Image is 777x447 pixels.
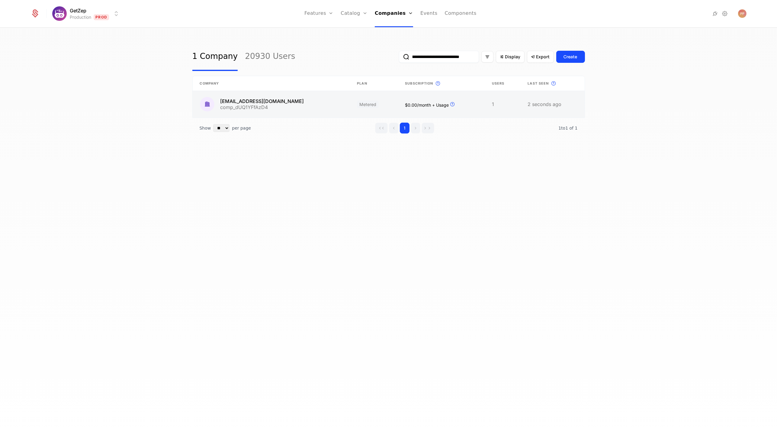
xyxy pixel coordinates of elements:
[350,76,398,91] th: Plan
[232,125,251,131] span: per page
[389,123,399,133] button: Go to previous page
[738,9,746,18] button: Open user button
[213,124,230,132] select: Select page size
[70,7,86,14] span: GetZep
[411,123,420,133] button: Go to next page
[558,126,575,130] span: 1 to 1 of
[54,7,120,20] button: Select environment
[505,54,521,60] span: Display
[405,81,433,86] span: Subscription
[52,6,67,21] img: GetZep
[721,10,728,17] a: Settings
[193,76,350,91] th: Company
[528,81,549,86] span: Last seen
[375,123,434,133] div: Page navigation
[70,14,91,20] div: Production
[422,123,434,133] button: Go to last page
[375,123,388,133] button: Go to first page
[564,54,577,60] div: Create
[192,43,238,71] a: 1 Company
[711,10,719,17] a: Integrations
[496,51,525,63] button: Display
[485,76,521,91] th: Users
[527,51,554,63] button: Export
[192,118,585,138] div: Table pagination
[400,123,409,133] button: Go to page 1
[200,125,211,131] span: Show
[94,14,109,20] span: Prod
[738,9,746,18] img: Paul Paliychuk
[245,43,295,71] a: 20930 Users
[556,51,585,63] button: Create
[536,54,550,60] span: Export
[558,126,577,130] span: 1
[481,51,493,63] button: Filter options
